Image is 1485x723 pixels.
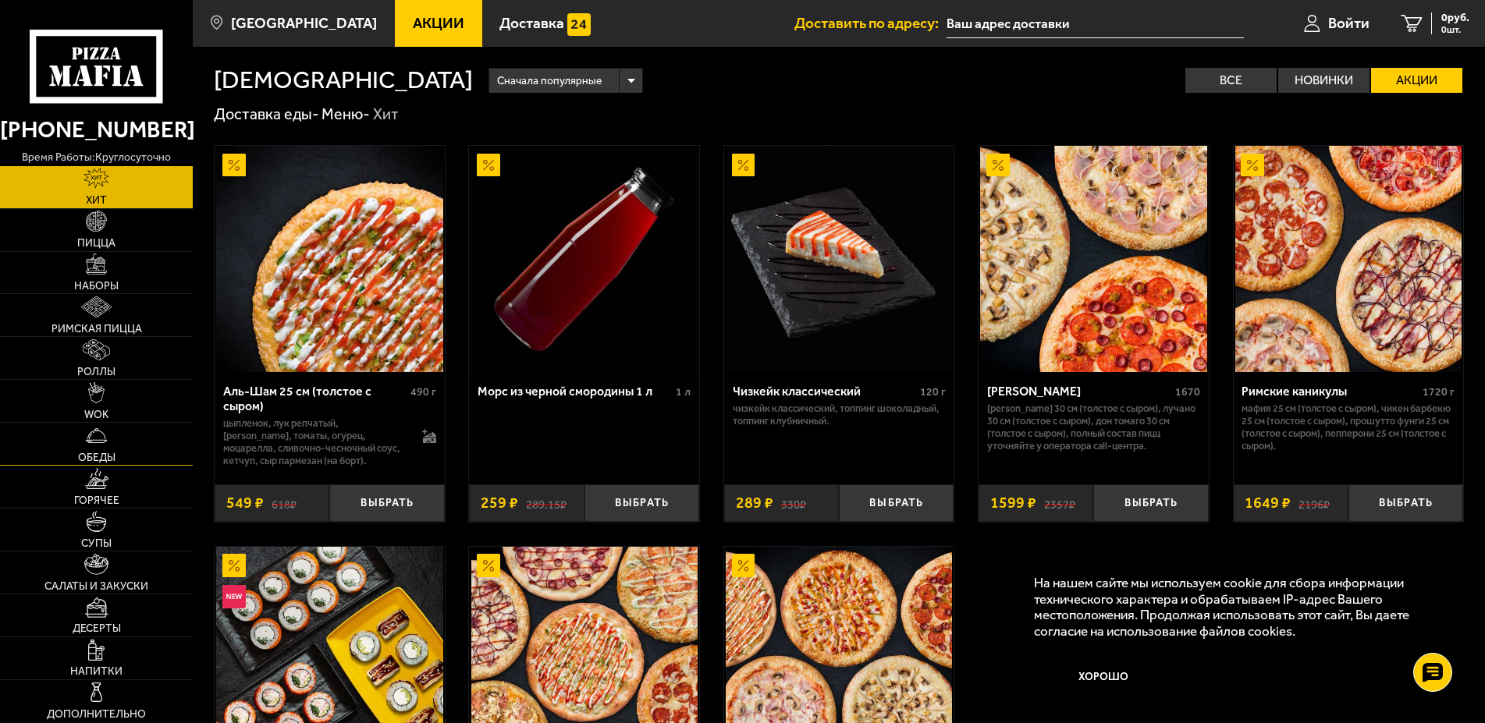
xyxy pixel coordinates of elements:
[726,146,952,372] img: Чизкейк классический
[979,146,1209,372] a: АкционныйХет Трик
[1348,484,1463,523] button: Выбрать
[222,154,246,177] img: Акционный
[52,324,142,335] span: Римская пицца
[1093,484,1208,523] button: Выбрать
[526,495,567,511] s: 289.15 ₽
[567,13,591,37] img: 15daf4d41897b9f0e9f617042186c801.svg
[329,484,444,523] button: Выбрать
[724,146,954,372] a: АкционныйЧизкейк классический
[77,367,115,377] span: Роллы
[1234,146,1464,372] a: АкционныйРимские каникулы
[1441,25,1469,34] span: 0 шт.
[86,195,107,206] span: Хит
[410,385,436,399] span: 490 г
[986,154,1010,177] img: Акционный
[497,66,602,96] span: Сначала популярные
[1328,16,1370,30] span: Войти
[1044,495,1075,511] s: 2357 ₽
[987,402,1200,452] p: [PERSON_NAME] 30 см (толстое с сыром), Лучано 30 см (толстое с сыром), Дон Томаго 30 см (толстое ...
[223,417,407,466] p: цыпленок, лук репчатый, [PERSON_NAME], томаты, огурец, моцарелла, сливочно-чесночный соус, кетчуп...
[732,154,755,177] img: Акционный
[77,238,115,249] span: Пицца
[1278,68,1370,93] label: Новинки
[987,384,1171,399] div: [PERSON_NAME]
[920,385,946,399] span: 120 г
[1298,495,1330,511] s: 2196 ₽
[1235,146,1462,372] img: Римские каникулы
[839,484,954,523] button: Выбрать
[477,554,500,577] img: Акционный
[1242,384,1419,399] div: Римские каникулы
[74,495,119,506] span: Горячее
[231,16,377,30] span: [GEOGRAPHIC_DATA]
[216,146,442,372] img: Аль-Шам 25 см (толстое с сыром)
[1242,402,1455,452] p: Мафия 25 см (толстое с сыром), Чикен Барбекю 25 см (толстое с сыром), Прошутто Фунги 25 см (толст...
[272,495,297,511] s: 618 ₽
[413,16,464,30] span: Акции
[477,154,500,177] img: Акционный
[1185,68,1277,93] label: Все
[81,538,112,549] span: Супы
[676,385,691,399] span: 1 л
[478,384,672,399] div: Морс из черной смородины 1 л
[215,146,445,372] a: АкционныйАль-Шам 25 см (толстое с сыром)
[794,16,947,30] span: Доставить по адресу:
[73,623,121,634] span: Десерты
[322,105,370,123] a: Меню-
[214,105,319,123] a: Доставка еды-
[469,146,699,372] a: АкционныйМорс из черной смородины 1 л
[481,495,518,511] span: 259 ₽
[947,9,1244,38] input: Ваш адрес доставки
[584,484,699,523] button: Выбрать
[74,281,119,292] span: Наборы
[214,68,473,93] h1: [DEMOGRAPHIC_DATA]
[70,666,123,677] span: Напитки
[1034,575,1439,639] p: На нашем сайте мы используем cookie для сбора информации технического характера и обрабатываем IP...
[1034,654,1173,700] button: Хорошо
[222,554,246,577] img: Акционный
[44,581,148,592] span: Салаты и закуски
[1371,68,1462,93] label: Акции
[373,105,399,125] div: Хит
[471,146,698,372] img: Морс из черной смородины 1 л
[78,452,115,463] span: Обеды
[781,495,806,511] s: 330 ₽
[499,16,564,30] span: Доставка
[226,495,264,511] span: 549 ₽
[223,384,407,413] div: Аль-Шам 25 см (толстое с сыром)
[733,384,916,399] div: Чизкейк классический
[84,409,108,420] span: WOK
[1423,385,1455,399] span: 1720 г
[733,402,946,427] p: Чизкейк классический, топпинг шоколадный, топпинг клубничный.
[222,585,246,608] img: Новинка
[732,554,755,577] img: Акционный
[1175,385,1200,399] span: 1670
[980,146,1206,372] img: Хет Трик
[990,495,1036,511] span: 1599 ₽
[1245,495,1291,511] span: 1649 ₽
[1241,154,1264,177] img: Акционный
[736,495,773,511] span: 289 ₽
[1441,12,1469,23] span: 0 руб.
[47,709,146,720] span: Дополнительно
